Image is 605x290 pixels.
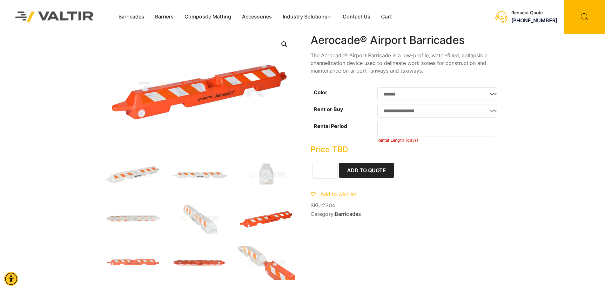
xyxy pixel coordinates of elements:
img: text, letter [104,202,161,236]
div: Accessibility Menu [4,272,18,286]
input: Number [377,121,494,137]
a: call (888) 496-3625 [511,17,557,24]
button: Add to Quote [339,163,394,178]
img: A white plastic container with a spout, featuring horizontal red stripes on the side. [238,158,295,192]
a: Barricades [113,12,150,22]
span: Category: [311,211,501,217]
a: Accessories [237,12,277,22]
bdi: Price TBD [311,145,348,154]
img: Aerocade_Nat_3Q-1.jpg [104,158,161,192]
p: The Aerocade® Airport Barricade is a low-profile, water-filled, collapsible channelization device... [311,52,501,74]
a: Barriers [150,12,179,22]
div: Request Quote [511,10,557,16]
input: Product quantity [312,163,338,179]
a: Open this option [279,39,290,50]
a: Cart [376,12,397,22]
th: Rental Period [311,119,377,145]
small: Rental Length (days) [377,138,419,143]
img: A white traffic barrier with orange and white reflective stripes, designed for road safety and de... [171,202,228,236]
img: An orange traffic barrier with reflective white stripes, designed for safety and visibility. [238,202,295,236]
span: 2304 [322,202,335,209]
img: Two interlocking traffic barriers, one white with orange stripes and one orange with white stripe... [238,246,295,280]
img: Valtir Rentals [7,3,102,30]
h1: Aerocade® Airport Barricades [311,34,501,47]
a: Industry Solutions [277,12,337,22]
a: Contact Us [337,12,376,22]
img: An orange traffic barrier with white reflective stripes, designed for road safety and visibility. [171,246,228,280]
a: Barricades [335,211,361,217]
span: Add to wishlist [320,191,356,197]
a: Composite Matting [179,12,237,22]
a: Add to wishlist [311,191,356,197]
span: SKU: [311,202,501,209]
img: A white safety barrier with orange reflective stripes and the brand name "Aerocade" printed on it. [171,158,228,192]
label: Rent or Buy [314,106,343,112]
img: An orange traffic barrier with reflective white stripes, labeled "Aerocade," designed for safety ... [104,246,161,280]
label: Color [314,89,327,95]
